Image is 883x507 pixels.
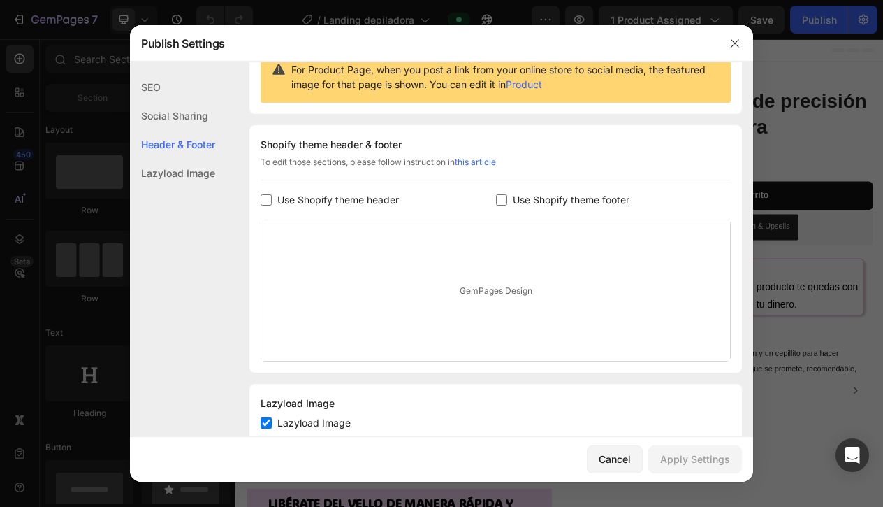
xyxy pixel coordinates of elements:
[261,156,731,180] div: To edit those sections, please follow instruction in
[261,220,730,361] div: GemPages Design
[261,136,731,153] div: Shopify theme header & footer
[515,400,803,452] span: "Trae todo lo que se ve en la imagen y un cepillito para hacer limpieza, lo probé y cumple con lo...
[277,415,351,431] span: Lazyload Image
[506,78,542,90] a: Product
[130,73,215,101] div: SEO
[504,131,578,175] div: €19,90
[587,445,643,473] button: Cancel
[648,494,657,502] button: Dot
[452,183,824,220] button: Añadir al carrito
[130,101,215,130] div: Social Sharing
[130,25,717,62] div: Publish Settings
[452,394,508,450] img: gempages_569647055224439623-19dd6f24-ea0f-41cd-9e86-154d4ec912df.png
[634,494,643,502] button: Dot
[513,192,629,208] span: Use Shopify theme footer
[515,462,660,471] i: [PERSON_NAME] - Compra Verificada
[620,494,629,502] button: Dot
[455,157,496,167] a: this article
[130,159,215,187] div: Lazyload Image
[548,226,728,259] button: Releasit COD Form & Upsells
[452,62,824,131] h1: Depiladora facial de precisión indolora
[261,395,731,412] div: Lazyload Image
[560,234,576,251] img: CKKYs5695_ICEAE=.webp
[660,452,730,466] div: Apply Settings
[599,452,631,466] div: Cancel
[499,290,638,304] strong: 30 DÍAS DE GARANTÍA
[130,130,215,159] div: Header & Footer
[277,192,399,208] span: Use Shopify theme header
[452,140,493,165] div: €25,90
[648,445,742,473] button: Apply Settings
[499,308,810,354] p: Si no quedas satisfecho con el producto te quedas con el y te devolvemos el 100% de tu dinero.
[588,234,717,249] div: Releasit COD Form & Upsells
[604,192,689,212] div: Añadir al carrito
[791,443,813,465] button: Carousel Next Arrow
[835,438,869,472] div: Open Intercom Messenger
[291,62,720,92] span: For Product Page, when you post a link from your online store to social media, the featured image...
